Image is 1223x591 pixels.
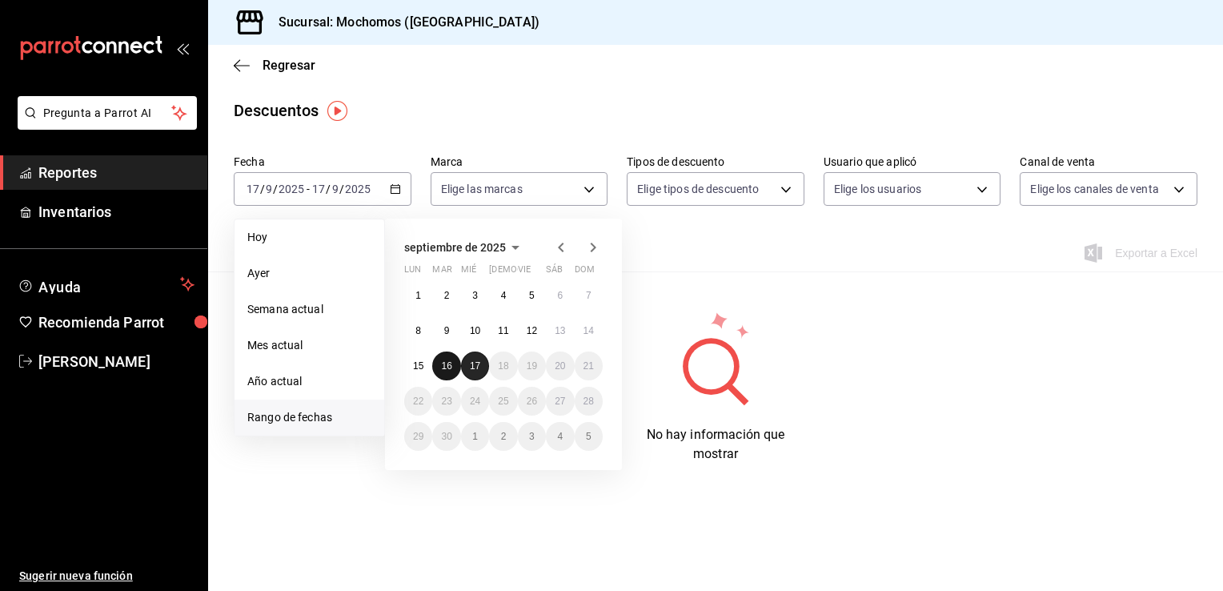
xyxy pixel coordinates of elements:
label: Fecha [234,156,411,167]
abbr: 3 de septiembre de 2025 [472,290,478,301]
abbr: 12 de septiembre de 2025 [527,325,537,336]
abbr: 9 de septiembre de 2025 [444,325,450,336]
input: -- [311,183,326,195]
button: 19 de septiembre de 2025 [518,352,546,380]
span: septiembre de 2025 [404,241,506,254]
abbr: 11 de septiembre de 2025 [498,325,508,336]
span: / [339,183,344,195]
input: -- [265,183,273,195]
button: 5 de septiembre de 2025 [518,281,546,310]
span: Mes actual [247,337,371,354]
abbr: 5 de octubre de 2025 [586,431,591,442]
h3: Sucursal: Mochomos ([GEOGRAPHIC_DATA]) [266,13,539,32]
abbr: 13 de septiembre de 2025 [555,325,565,336]
abbr: domingo [575,264,595,281]
button: 20 de septiembre de 2025 [546,352,574,380]
abbr: jueves [489,264,583,281]
button: 25 de septiembre de 2025 [489,387,517,416]
input: -- [331,183,339,195]
abbr: viernes [518,264,531,281]
abbr: 5 de septiembre de 2025 [529,290,535,301]
abbr: miércoles [461,264,476,281]
abbr: martes [432,264,451,281]
span: [PERSON_NAME] [38,351,194,372]
abbr: 24 de septiembre de 2025 [470,396,480,407]
button: 23 de septiembre de 2025 [432,387,460,416]
button: 12 de septiembre de 2025 [518,316,546,345]
button: 14 de septiembre de 2025 [575,316,603,345]
button: 21 de septiembre de 2025 [575,352,603,380]
button: 8 de septiembre de 2025 [404,316,432,345]
button: 13 de septiembre de 2025 [546,316,574,345]
input: ---- [278,183,305,195]
abbr: 6 de septiembre de 2025 [557,290,563,301]
input: -- [246,183,260,195]
span: Reportes [38,162,194,183]
span: Elige los usuarios [834,181,921,197]
input: ---- [344,183,371,195]
span: Rango de fechas [247,409,371,426]
abbr: 21 de septiembre de 2025 [583,360,594,372]
abbr: 29 de septiembre de 2025 [413,431,423,442]
span: Ayer [247,265,371,282]
span: Elige tipos de descuento [637,181,759,197]
button: 9 de septiembre de 2025 [432,316,460,345]
button: 1 de octubre de 2025 [461,422,489,451]
button: 18 de septiembre de 2025 [489,352,517,380]
button: 2 de septiembre de 2025 [432,281,460,310]
span: Elige los canales de venta [1030,181,1158,197]
abbr: 17 de septiembre de 2025 [470,360,480,372]
abbr: 23 de septiembre de 2025 [441,396,451,407]
span: Inventarios [38,201,194,223]
button: 6 de septiembre de 2025 [546,281,574,310]
abbr: 30 de septiembre de 2025 [441,431,451,442]
abbr: 27 de septiembre de 2025 [555,396,565,407]
button: 27 de septiembre de 2025 [546,387,574,416]
abbr: 3 de octubre de 2025 [529,431,535,442]
button: 4 de septiembre de 2025 [489,281,517,310]
span: Ayuda [38,275,174,294]
button: Pregunta a Parrot AI [18,96,197,130]
abbr: 4 de octubre de 2025 [557,431,563,442]
button: 26 de septiembre de 2025 [518,387,546,416]
span: / [326,183,331,195]
button: open_drawer_menu [176,42,189,54]
span: Semana actual [247,301,371,318]
abbr: 2 de octubre de 2025 [501,431,507,442]
button: 4 de octubre de 2025 [546,422,574,451]
span: Pregunta a Parrot AI [43,105,172,122]
label: Usuario que aplicó [824,156,1001,167]
abbr: sábado [546,264,563,281]
span: Elige las marcas [441,181,523,197]
button: 29 de septiembre de 2025 [404,422,432,451]
span: - [307,183,310,195]
button: 16 de septiembre de 2025 [432,352,460,380]
abbr: 1 de septiembre de 2025 [415,290,421,301]
span: / [260,183,265,195]
abbr: 20 de septiembre de 2025 [555,360,565,372]
abbr: 1 de octubre de 2025 [472,431,478,442]
abbr: 4 de septiembre de 2025 [501,290,507,301]
button: 24 de septiembre de 2025 [461,387,489,416]
label: Marca [431,156,608,167]
span: Recomienda Parrot [38,312,194,333]
button: Regresar [234,58,315,73]
label: Canal de venta [1020,156,1197,167]
abbr: 25 de septiembre de 2025 [498,396,508,407]
abbr: 16 de septiembre de 2025 [441,360,451,372]
abbr: 10 de septiembre de 2025 [470,325,480,336]
abbr: 15 de septiembre de 2025 [413,360,423,372]
abbr: 18 de septiembre de 2025 [498,360,508,372]
span: Sugerir nueva función [19,568,194,585]
button: 15 de septiembre de 2025 [404,352,432,380]
abbr: 26 de septiembre de 2025 [527,396,537,407]
div: Descuentos [234,98,319,123]
button: 5 de octubre de 2025 [575,422,603,451]
span: No hay información que mostrar [647,427,785,461]
button: 1 de septiembre de 2025 [404,281,432,310]
abbr: lunes [404,264,421,281]
span: Año actual [247,373,371,390]
button: 2 de octubre de 2025 [489,422,517,451]
img: Tooltip marker [327,101,347,121]
button: 10 de septiembre de 2025 [461,316,489,345]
